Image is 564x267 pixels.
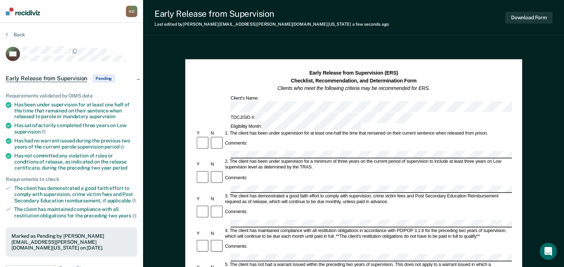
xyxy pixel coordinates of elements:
[229,112,413,123] div: TDCJ/SID #:
[229,123,362,130] div: Eligibility Month:
[155,9,389,19] div: Early Release from Supervision
[195,130,210,136] div: Y
[14,102,137,120] div: Has been under supervision for at least one half of the time that remained on their sentence when...
[224,228,512,239] div: 4. The client has maintained compliance with all restitution obligations in accordance with PD/PO...
[195,231,210,236] div: Y
[14,153,137,171] div: Has not committed any violation of rules or conditions of release, as indicated on the release ce...
[14,206,137,218] div: The client has maintained compliance with all restitution obligations for the preceding two
[6,31,25,38] button: Back
[224,141,249,146] div: Comments:
[93,75,114,82] span: Pending
[309,70,398,76] strong: Early Release from Supervision (ERS)
[126,6,137,17] button: ND
[195,162,210,168] div: Y
[224,244,249,250] div: Comments:
[291,78,417,84] strong: Checklist, Recommendation, and Determination Form
[126,6,137,17] div: N D
[277,85,430,91] em: Clients who meet the following criteria may be recommended for ERS.
[6,7,40,15] img: Recidiviz
[11,233,132,251] div: Marked as Pending by [PERSON_NAME][EMAIL_ADDRESS][PERSON_NAME][DOMAIN_NAME][US_STATE] on [DATE].
[210,162,224,168] div: N
[6,176,137,182] div: Requirements to check
[224,159,512,171] div: 2. The client has been under supervision for a minimum of three years on the current period of su...
[505,12,553,24] button: Download Form
[210,130,224,136] div: N
[224,175,249,181] div: Comments:
[210,196,224,202] div: N
[540,243,557,260] div: Open Intercom Messenger
[14,138,137,150] div: Has had no warrant issued during the previous two years of the current parole supervision
[14,185,137,203] div: The client has demonstrated a good faith effort to comply with supervision, crime victim fees and...
[104,144,124,150] span: period
[14,129,46,135] span: supervision
[14,122,137,135] div: Has satisfactorily completed three years on Low
[224,193,512,205] div: 3. The client has demonstrated a good faith effort to comply with supervision, crime victim fees ...
[107,198,136,203] span: applicable
[6,93,137,99] div: Requirements validated by OIMS data
[6,75,87,82] span: Early Release from Supervision
[210,231,224,236] div: N
[89,114,116,119] span: supervision
[352,22,389,27] span: a few seconds ago
[118,213,137,218] span: years
[224,210,249,215] div: Comments:
[155,22,389,27] div: Last edited by [PERSON_NAME][EMAIL_ADDRESS][PERSON_NAME][DOMAIN_NAME][US_STATE]
[224,130,512,136] div: 1. The client has been under supervision for at least one-half the time that remained on their cu...
[113,165,127,171] span: period
[195,196,210,202] div: Y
